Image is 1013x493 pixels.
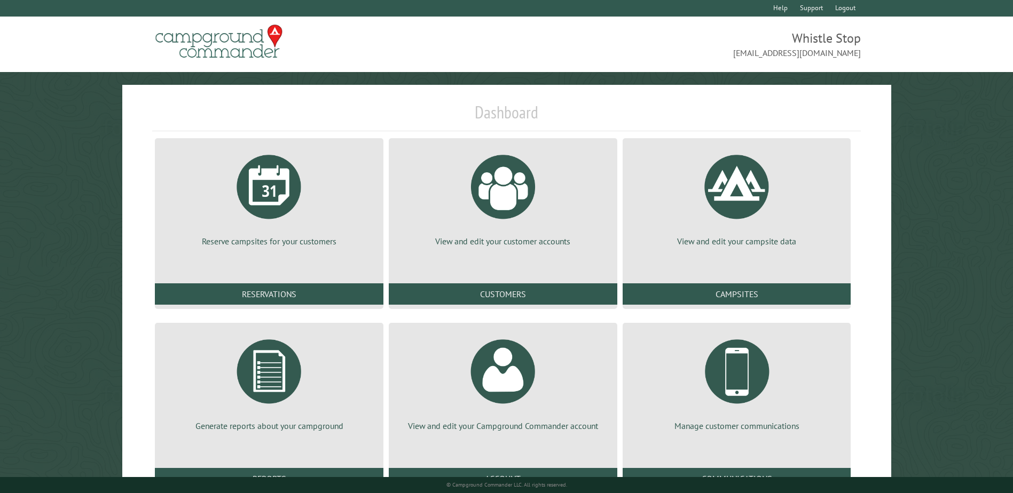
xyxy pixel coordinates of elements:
[507,29,861,59] span: Whistle Stop [EMAIL_ADDRESS][DOMAIN_NAME]
[155,468,383,489] a: Reports
[635,235,838,247] p: View and edit your campsite data
[152,21,286,62] img: Campground Commander
[635,147,838,247] a: View and edit your campsite data
[635,331,838,432] a: Manage customer communications
[168,420,371,432] p: Generate reports about your campground
[635,420,838,432] p: Manage customer communications
[389,283,617,305] a: Customers
[168,331,371,432] a: Generate reports about your campground
[402,420,604,432] p: View and edit your Campground Commander account
[152,102,860,131] h1: Dashboard
[623,468,851,489] a: Communications
[623,283,851,305] a: Campsites
[168,235,371,247] p: Reserve campsites for your customers
[168,147,371,247] a: Reserve campsites for your customers
[446,481,567,488] small: © Campground Commander LLC. All rights reserved.
[402,331,604,432] a: View and edit your Campground Commander account
[402,147,604,247] a: View and edit your customer accounts
[402,235,604,247] p: View and edit your customer accounts
[155,283,383,305] a: Reservations
[389,468,617,489] a: Account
